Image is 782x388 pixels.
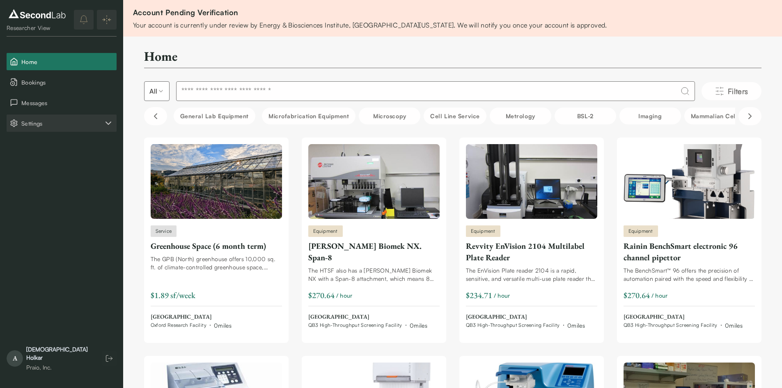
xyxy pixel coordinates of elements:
[144,48,177,64] h2: Home
[7,73,117,91] button: Bookings
[133,7,607,18] div: Account Pending Verification
[262,108,355,124] button: Microfabrication Equipment
[174,108,256,124] button: General Lab equipment
[466,144,597,219] img: Revvity EnVision 2104 Multilabel Plate Reader
[21,57,113,66] span: Home
[308,313,427,321] span: [GEOGRAPHIC_DATA]
[619,108,681,124] button: Imaging
[624,240,755,263] div: Rainin BenchSmart electronic 96 channel pipettor
[624,144,755,219] img: Rainin BenchSmart electronic 96 channel pipettor
[738,107,761,125] button: Scroll right
[21,99,113,107] span: Messages
[624,289,650,301] div: $270.64
[7,53,117,70] button: Home
[308,266,440,283] div: The HTSF also has a [PERSON_NAME] Biomek NX with a Span-8 attachment, which means 8 independently...
[410,321,427,330] div: 0 miles
[466,240,597,263] div: Revvity EnVision 2104 Multilabel Plate Reader
[151,144,282,330] a: Greenhouse Space (6 month term)ServiceGreenhouse Space (6 month term)The GPB (North) greenhouse o...
[471,227,495,235] span: Equipment
[490,108,551,124] button: Metrology
[494,291,510,300] span: / hour
[133,20,607,30] div: Your account is currently under review by Energy & Biosciences Institute, [GEOGRAPHIC_DATA][US_ST...
[624,322,718,328] span: QB3 High-Throughput Screening Facility
[151,313,232,321] span: [GEOGRAPHIC_DATA]
[555,108,616,124] button: BSL-2
[624,266,755,283] div: The BenchSmart™ 96 offers the precision of automation paired with the speed and flexibility of ma...
[567,321,585,330] div: 0 miles
[308,240,440,263] div: [PERSON_NAME] Biomek NX. Span-8
[21,119,103,128] span: Settings
[466,266,597,283] div: The EnVision Plate reader 2104 is a rapid, sensitive, and versatile multi-use plate reader that a...
[624,313,743,321] span: [GEOGRAPHIC_DATA]
[144,81,170,101] button: Select listing type
[651,291,668,300] span: / hour
[7,350,23,367] span: A
[74,10,94,30] button: notifications
[151,144,282,219] img: Greenhouse Space (6 month term)
[97,10,117,30] button: Expand/Collapse sidebar
[26,363,94,372] div: Praio, Inc.
[151,255,282,271] div: The GPB (North) greenhouse offers 10,000 sq. ft. of climate-controlled greenhouse space, shared h...
[728,85,748,97] span: Filters
[725,321,743,330] div: 0 miles
[7,7,68,21] img: logo
[21,78,113,87] span: Bookings
[424,108,486,124] button: Cell line service
[466,322,560,328] span: QB3 High-Throughput Screening Facility
[466,144,597,330] a: Revvity EnVision 2104 Multilabel Plate ReaderEquipmentRevvity EnVision 2104 Multilabel Plate Read...
[359,108,420,124] button: Microscopy
[466,289,492,301] div: $234.71
[7,94,117,111] button: Messages
[26,345,94,362] div: [DEMOGRAPHIC_DATA] Holkar
[702,82,761,100] button: Filters
[624,144,755,330] a: Rainin BenchSmart electronic 96 channel pipettorEquipmentRainin BenchSmart electronic 96 channel ...
[628,227,653,235] span: Equipment
[102,351,117,366] button: Log out
[308,322,402,328] span: QB3 High-Throughput Screening Facility
[313,227,338,235] span: Equipment
[151,290,195,301] span: $1.89 sf/week
[308,144,440,330] a: Beckman-Coulter Biomek NX. Span-8Equipment[PERSON_NAME] Biomek NX. Span-8The HTSF also has a [PER...
[336,291,353,300] span: / hour
[7,24,68,32] div: Researcher View
[156,227,172,235] span: Service
[214,321,232,330] div: 0 miles
[144,107,167,125] button: Scroll left
[466,313,585,321] span: [GEOGRAPHIC_DATA]
[684,108,747,124] button: Mammalian Cells
[308,289,335,301] div: $270.64
[308,144,440,219] img: Beckman-Coulter Biomek NX. Span-8
[7,115,117,132] button: Settings
[151,322,206,328] span: Oxford Research Facility
[7,115,117,132] div: Settings sub items
[151,240,282,252] div: Greenhouse Space (6 month term)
